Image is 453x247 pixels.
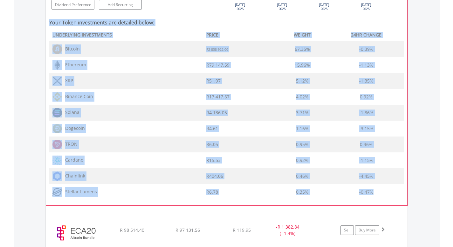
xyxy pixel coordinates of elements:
span: Binance Coin [62,93,93,99]
img: TOKEN.TRX.png [52,140,62,149]
span: R4 136.05 [206,110,227,116]
span: R79 147.59 [206,62,230,68]
td: -4.45% [329,168,404,184]
td: 4.02% [276,89,329,105]
td: 5.12% [276,73,329,89]
span: R 119.95 [233,227,251,233]
td: -1.86% [329,105,404,121]
td: -0.47% [329,184,404,200]
span: R 98 514.40 [120,227,144,233]
td: -0.39% [329,41,404,57]
span: R4.61 [206,125,218,131]
td: 0.92% [329,89,404,105]
img: TOKEN.XRP.png [52,76,62,86]
span: XRP [62,77,73,83]
img: TOKEN.BTC.png [52,44,62,54]
td: -1.13% [329,57,404,73]
td: 0.95% [276,137,329,152]
td: 0.36% [329,137,404,152]
td: 3.71% [276,105,329,121]
span: R17 417.67 [206,94,230,100]
span: Ethereum [62,62,86,68]
th: PRICE [203,30,276,41]
text: [DATE] 2025 [361,3,371,11]
span: Bitcoin [62,46,80,52]
text: [DATE] 2025 [235,3,245,11]
th: UNDERLYING INVESTMENTS [49,30,203,41]
img: TOKEN.SOL.png [52,108,62,117]
td: -1.15% [329,152,404,168]
div: - (- 1.4%) [264,224,312,237]
td: -3.15% [329,121,404,137]
img: TOKEN.ETH.png [52,60,62,70]
a: Buy More [355,225,379,235]
span: Dogecoin [62,125,85,131]
span: R15.53 [206,157,221,163]
td: 0.35% [276,184,329,200]
span: R 97 131.56 [175,227,200,233]
img: TOKEN.XLM.png [52,187,62,197]
span: TRON [62,141,78,147]
td: 1.16% [276,121,329,137]
img: TOKEN.LINK.png [52,171,62,181]
img: TOKEN.DOGE.png [52,124,62,133]
td: -1.35% [329,73,404,89]
span: R6.78 [206,189,218,195]
td: 0.92% [276,152,329,168]
span: Chainlink [62,173,85,179]
img: TOKEN.BNB.png [52,92,62,102]
h4: Your Token investments are detailed below: [49,19,404,26]
span: Stellar Lumens [62,189,97,195]
text: [DATE] 2025 [277,3,287,11]
span: R2 038 922.00 [206,47,228,52]
span: Cardano [62,157,83,163]
th: 24HR CHANGE [329,30,404,41]
span: Solana [62,109,79,115]
span: R51.97 [206,78,221,84]
img: TOKEN.ADA.png [52,156,62,165]
text: [DATE] 2025 [319,3,329,11]
td: 15.96% [276,57,329,73]
span: R6.05 [206,141,218,147]
span: R 1 382.84 [278,224,299,230]
a: Sell [340,225,354,235]
th: WEIGHT [276,30,329,41]
span: R404.06 [206,173,223,179]
td: 0.46% [276,168,329,184]
td: 67.35% [276,41,329,57]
